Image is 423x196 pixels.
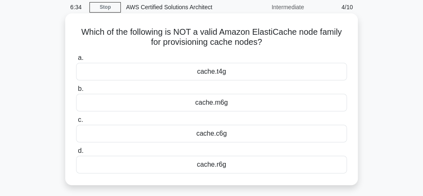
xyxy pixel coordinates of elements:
[76,156,347,173] div: cache.r6g
[78,85,83,92] span: b.
[76,63,347,80] div: cache.t4g
[76,94,347,111] div: cache.m6g
[78,54,83,61] span: a.
[78,116,83,123] span: c.
[78,147,83,154] span: d.
[75,27,348,48] h5: Which of the following is NOT a valid Amazon ElastiCache node family for provisioning cache nodes?
[89,2,121,13] a: Stop
[76,125,347,142] div: cache.c6g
